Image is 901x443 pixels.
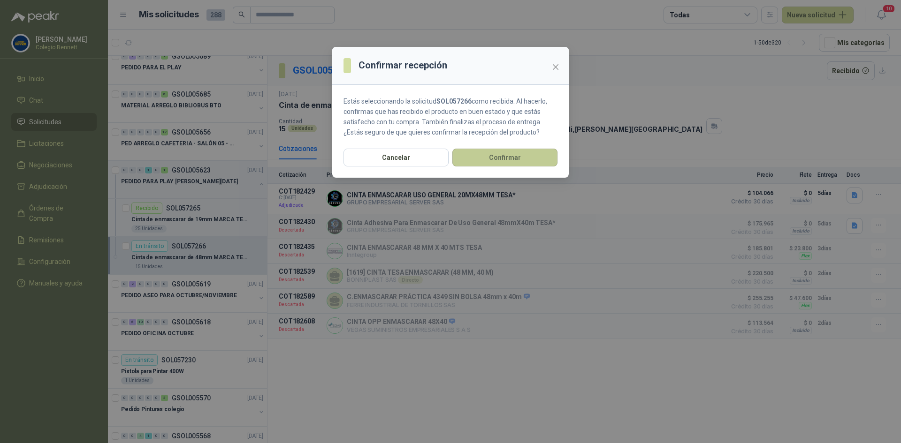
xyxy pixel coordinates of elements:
span: close [552,63,559,71]
strong: SOL057266 [436,98,472,105]
p: Estás seleccionando la solicitud como recibida. Al hacerlo, confirmas que has recibido el product... [344,96,557,137]
button: Cancelar [344,149,449,166]
h3: Confirmar recepción [359,58,447,73]
button: Close [548,60,563,75]
button: Confirmar [452,149,557,166]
